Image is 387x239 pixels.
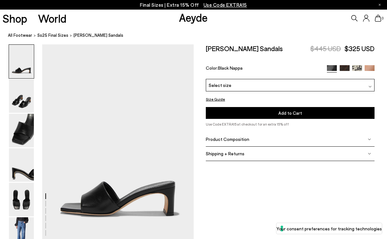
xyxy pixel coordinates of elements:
[368,85,372,88] img: svg%3E
[278,110,302,116] span: Add to Cart
[8,27,387,44] nav: breadcrumb
[74,32,123,39] span: [PERSON_NAME] Sandals
[37,32,68,39] a: Ss25 Final Sizes
[3,13,27,24] a: Shop
[206,44,283,52] h2: [PERSON_NAME] Sandals
[140,1,247,9] p: Final Sizes | Extra 15% Off
[9,148,34,182] img: Jeanie Leather Sandals - Image 4
[8,32,32,39] a: All Footwear
[310,44,341,52] span: $445 USD
[368,152,371,155] img: svg%3E
[206,95,225,103] button: Size Guide
[381,17,384,20] span: 0
[9,114,34,147] img: Jeanie Leather Sandals - Image 3
[218,65,243,71] span: Black Nappa
[276,225,382,232] label: Your consent preferences for tracking technologies
[179,11,208,24] a: Aeyde
[206,121,375,127] p: Use Code EXTRA15 at checkout for an extra 15% off
[9,45,34,78] img: Jeanie Leather Sandals - Image 1
[206,65,321,73] div: Color:
[368,138,371,141] img: svg%3E
[38,13,66,24] a: World
[9,183,34,216] img: Jeanie Leather Sandals - Image 5
[209,82,231,89] span: Select size
[276,223,382,234] button: Your consent preferences for tracking technologies
[344,44,375,52] span: $325 USD
[206,151,244,156] span: Shipping + Returns
[206,136,249,142] span: Product Composition
[9,79,34,113] img: Jeanie Leather Sandals - Image 2
[204,2,247,8] span: Navigate to /collections/ss25-final-sizes
[37,33,68,38] span: Ss25 Final Sizes
[375,15,381,22] a: 0
[206,107,375,119] button: Add to Cart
